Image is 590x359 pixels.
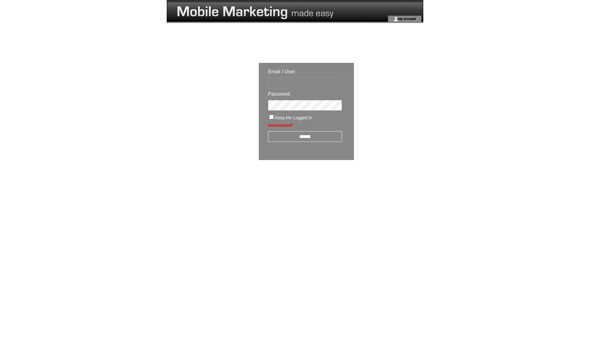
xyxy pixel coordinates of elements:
img: account_icon.gif [394,17,398,21]
a: my account [398,17,416,21]
span: Password: [268,91,291,97]
a: Forgot password? [268,123,293,127]
img: transparent.png [372,175,402,183]
span: Email / User: [268,69,296,74]
span: Keep Me Logged In [275,115,312,120]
